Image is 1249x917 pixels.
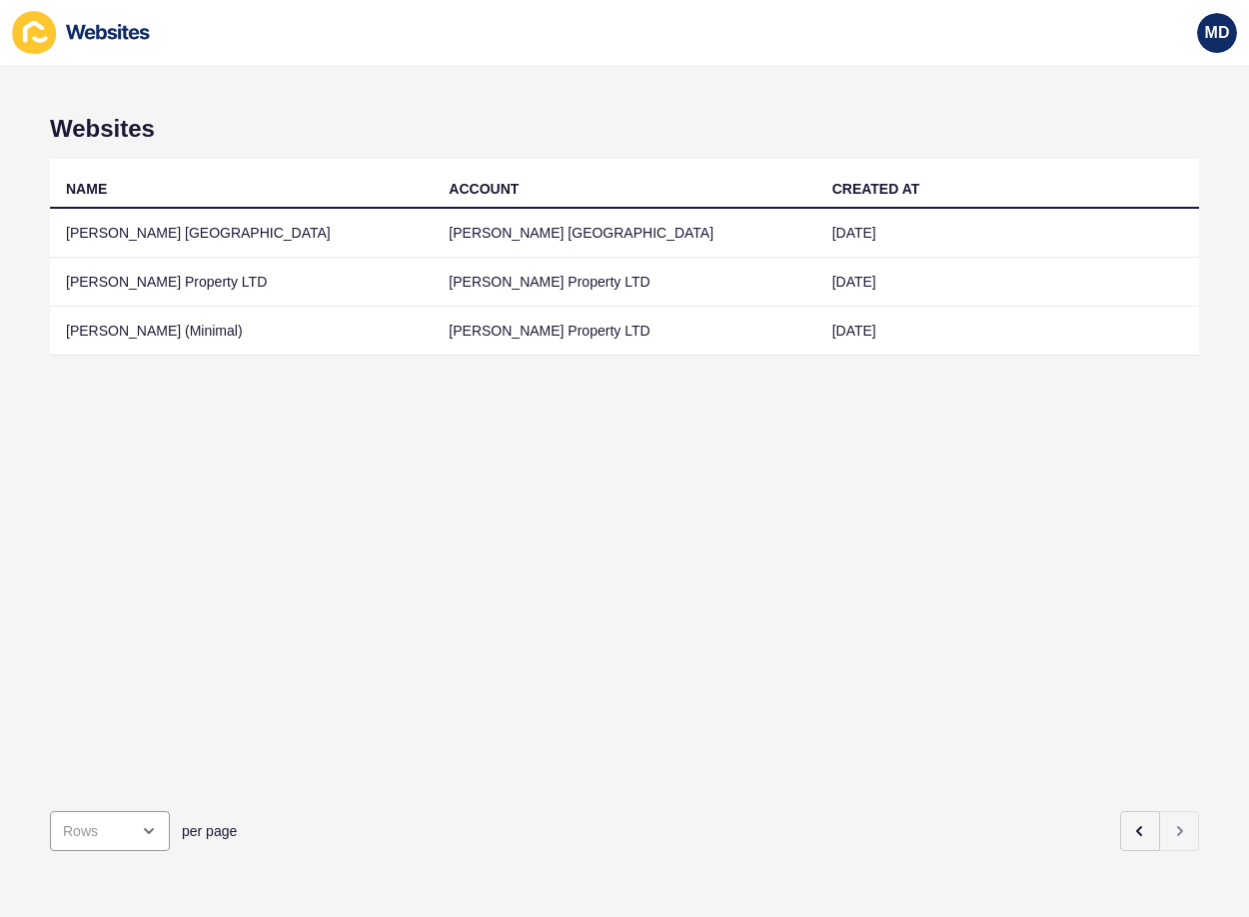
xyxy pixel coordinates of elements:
[433,258,815,307] td: [PERSON_NAME] Property LTD
[816,209,1199,258] td: [DATE]
[50,115,1199,143] h1: Websites
[449,179,519,199] div: ACCOUNT
[433,307,815,356] td: [PERSON_NAME] Property LTD
[50,811,170,851] div: open menu
[816,258,1199,307] td: [DATE]
[433,209,815,258] td: [PERSON_NAME] [GEOGRAPHIC_DATA]
[832,179,920,199] div: CREATED AT
[182,821,237,841] span: per page
[50,307,433,356] td: [PERSON_NAME] (Minimal)
[816,307,1199,356] td: [DATE]
[50,209,433,258] td: [PERSON_NAME] [GEOGRAPHIC_DATA]
[66,179,107,199] div: NAME
[50,258,433,307] td: [PERSON_NAME] Property LTD
[1205,23,1230,43] span: MD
